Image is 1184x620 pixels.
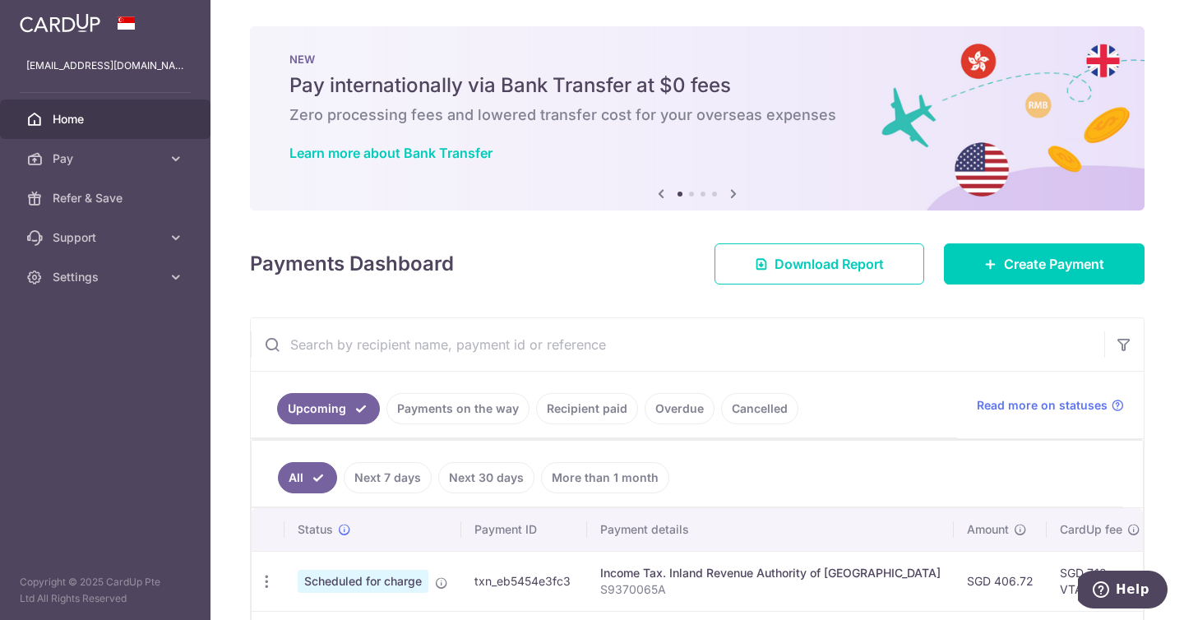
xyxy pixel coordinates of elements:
[289,145,493,161] a: Learn more about Bank Transfer
[944,243,1145,285] a: Create Payment
[645,393,715,424] a: Overdue
[298,521,333,538] span: Status
[277,393,380,424] a: Upcoming
[278,462,337,493] a: All
[1078,571,1168,612] iframe: Opens a widget where you can find more information
[20,13,100,33] img: CardUp
[53,229,161,246] span: Support
[289,72,1105,99] h5: Pay internationally via Bank Transfer at $0 fees
[541,462,669,493] a: More than 1 month
[289,105,1105,125] h6: Zero processing fees and lowered transfer cost for your overseas expenses
[600,581,941,598] p: S9370065A
[250,249,454,279] h4: Payments Dashboard
[53,190,161,206] span: Refer & Save
[250,26,1145,211] img: Bank transfer banner
[251,318,1104,371] input: Search by recipient name, payment id or reference
[53,111,161,127] span: Home
[600,565,941,581] div: Income Tax. Inland Revenue Authority of [GEOGRAPHIC_DATA]
[721,393,798,424] a: Cancelled
[1060,521,1122,538] span: CardUp fee
[977,397,1124,414] a: Read more on statuses
[344,462,432,493] a: Next 7 days
[438,462,534,493] a: Next 30 days
[461,508,587,551] th: Payment ID
[536,393,638,424] a: Recipient paid
[967,521,1009,538] span: Amount
[289,53,1105,66] p: NEW
[954,551,1047,611] td: SGD 406.72
[977,397,1108,414] span: Read more on statuses
[461,551,587,611] td: txn_eb5454e3fc3
[587,508,954,551] th: Payment details
[53,269,161,285] span: Settings
[1047,551,1154,611] td: SGD 7.12 VTAX25R
[1004,254,1104,274] span: Create Payment
[53,150,161,167] span: Pay
[26,58,184,74] p: [EMAIL_ADDRESS][DOMAIN_NAME]
[715,243,924,285] a: Download Report
[298,570,428,593] span: Scheduled for charge
[775,254,884,274] span: Download Report
[386,393,530,424] a: Payments on the way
